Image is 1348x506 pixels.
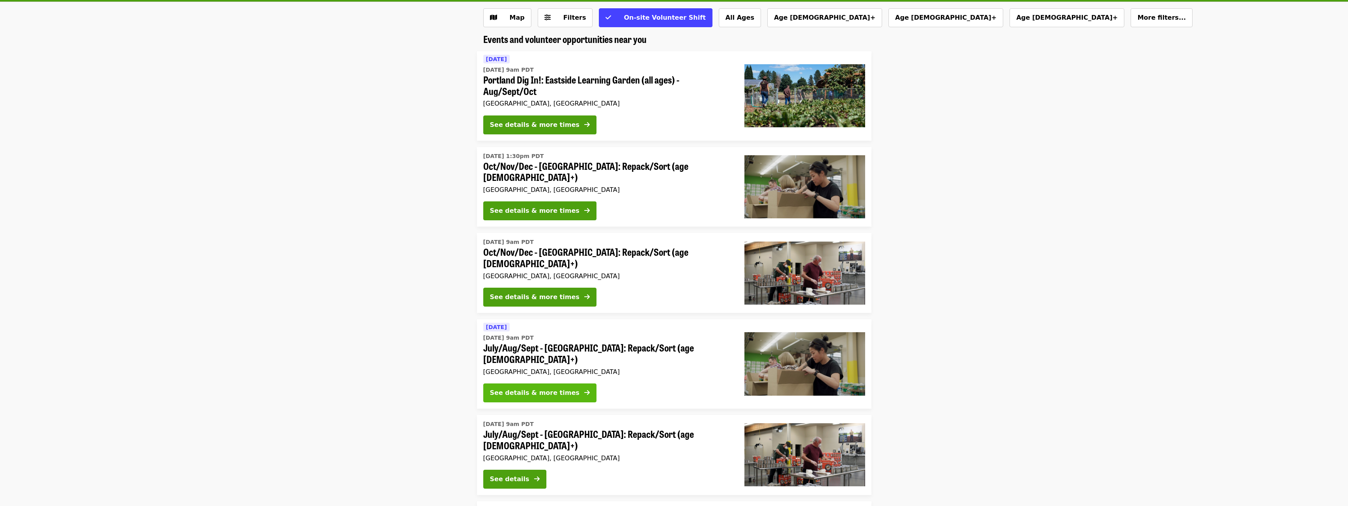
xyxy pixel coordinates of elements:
time: [DATE] 1:30pm PDT [483,152,544,160]
div: See details [490,474,529,484]
i: arrow-right icon [584,293,590,301]
button: See details [483,470,546,489]
span: More filters... [1137,14,1186,21]
div: [GEOGRAPHIC_DATA], [GEOGRAPHIC_DATA] [483,368,732,376]
time: [DATE] 9am PDT [483,334,534,342]
button: Age [DEMOGRAPHIC_DATA]+ [888,8,1003,27]
div: [GEOGRAPHIC_DATA], [GEOGRAPHIC_DATA] [483,272,732,280]
span: [DATE] [486,324,507,330]
div: [GEOGRAPHIC_DATA], [GEOGRAPHIC_DATA] [483,454,732,462]
i: arrow-right icon [534,475,540,483]
span: [DATE] [486,56,507,62]
span: July/Aug/Sept - [GEOGRAPHIC_DATA]: Repack/Sort (age [DEMOGRAPHIC_DATA]+) [483,428,732,451]
span: Oct/Nov/Dec - [GEOGRAPHIC_DATA]: Repack/Sort (age [DEMOGRAPHIC_DATA]+) [483,160,732,183]
button: See details & more times [483,115,596,134]
button: See details & more times [483,288,596,307]
button: See details & more times [483,201,596,220]
img: Oct/Nov/Dec - Portland: Repack/Sort (age 16+) organized by Oregon Food Bank [744,242,865,305]
span: July/Aug/Sept - [GEOGRAPHIC_DATA]: Repack/Sort (age [DEMOGRAPHIC_DATA]+) [483,342,732,365]
time: [DATE] 9am PDT [483,238,534,246]
time: [DATE] 9am PDT [483,420,534,428]
button: See details & more times [483,383,596,402]
span: Portland Dig In!: Eastside Learning Garden (all ages) - Aug/Sept/Oct [483,74,732,97]
button: Filters (0 selected) [538,8,593,27]
a: See details for "July/Aug/Sept - Portland: Repack/Sort (age 8+)" [477,319,871,409]
span: Filters [563,14,586,21]
img: Oct/Nov/Dec - Portland: Repack/Sort (age 8+) organized by Oregon Food Bank [744,155,865,218]
a: See details for "Portland Dig In!: Eastside Learning Garden (all ages) - Aug/Sept/Oct" [477,51,871,141]
div: See details & more times [490,120,580,130]
i: arrow-right icon [584,207,590,214]
span: On-site Volunteer Shift [624,14,705,21]
a: See details for "July/Aug/Sept - Portland: Repack/Sort (age 16+)" [477,415,871,495]
img: Portland Dig In!: Eastside Learning Garden (all ages) - Aug/Sept/Oct organized by Oregon Food Bank [744,64,865,127]
button: All Ages [719,8,761,27]
button: Show map view [483,8,531,27]
div: See details & more times [490,206,580,216]
button: Age [DEMOGRAPHIC_DATA]+ [1010,8,1124,27]
i: sliders-h icon [544,14,551,21]
i: arrow-right icon [584,121,590,128]
button: Age [DEMOGRAPHIC_DATA]+ [767,8,882,27]
button: On-site Volunteer Shift [599,8,712,27]
span: Map [510,14,525,21]
span: Events and volunteer opportunities near you [483,32,647,46]
img: July/Aug/Sept - Portland: Repack/Sort (age 16+) organized by Oregon Food Bank [744,423,865,486]
a: See details for "Oct/Nov/Dec - Portland: Repack/Sort (age 8+)" [477,147,871,227]
img: July/Aug/Sept - Portland: Repack/Sort (age 8+) organized by Oregon Food Bank [744,332,865,395]
div: See details & more times [490,292,580,302]
div: See details & more times [490,388,580,398]
i: check icon [606,14,611,21]
i: map icon [490,14,497,21]
span: Oct/Nov/Dec - [GEOGRAPHIC_DATA]: Repack/Sort (age [DEMOGRAPHIC_DATA]+) [483,246,732,269]
div: [GEOGRAPHIC_DATA], [GEOGRAPHIC_DATA] [483,186,732,193]
div: [GEOGRAPHIC_DATA], [GEOGRAPHIC_DATA] [483,100,732,107]
button: More filters... [1131,8,1193,27]
time: [DATE] 9am PDT [483,66,534,74]
i: arrow-right icon [584,389,590,396]
a: See details for "Oct/Nov/Dec - Portland: Repack/Sort (age 16+)" [477,233,871,313]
